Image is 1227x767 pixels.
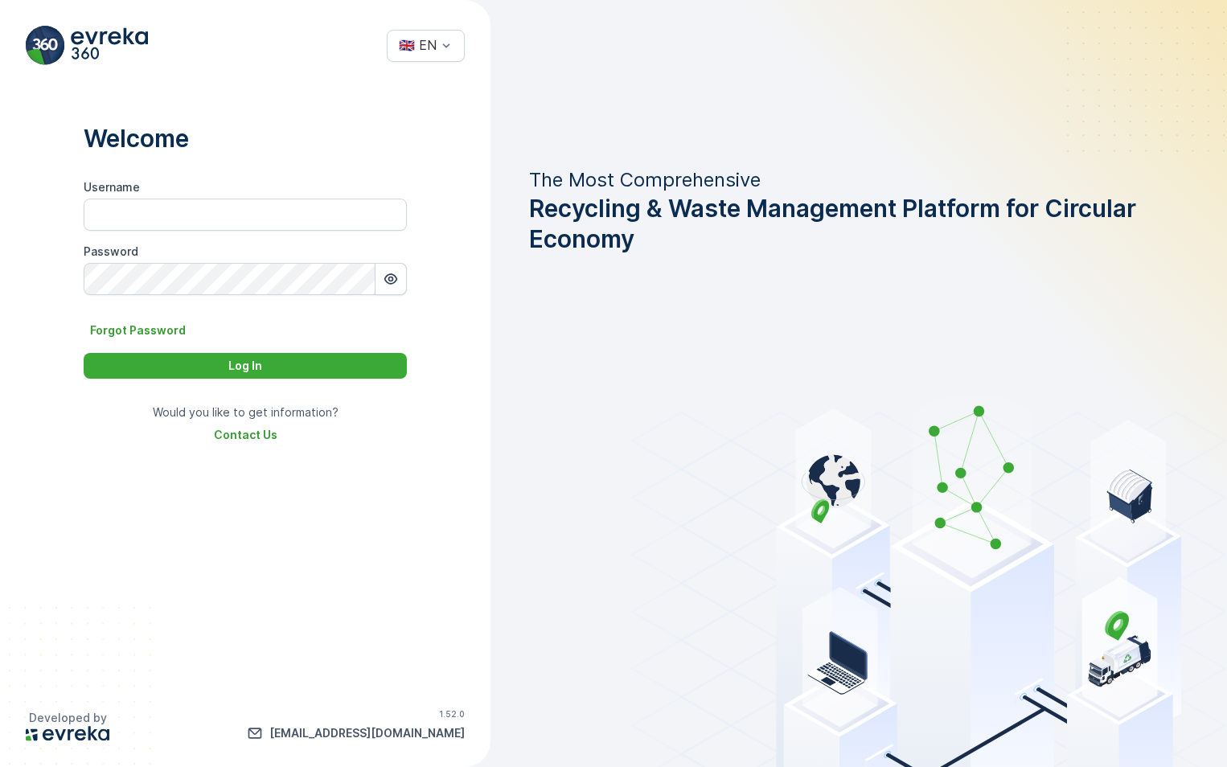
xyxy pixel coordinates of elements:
img: evreka_360_logo [26,26,148,65]
a: Contact Us [214,427,277,443]
p: The Most Comprehensive [529,167,1188,193]
a: info@evreka.co [247,725,465,741]
div: 🇬🇧 EN [399,38,437,52]
p: Log In [228,358,262,374]
button: Log In [84,353,407,379]
p: Would you like to get information? [153,404,339,420]
label: Username [84,180,140,194]
button: Forgot Password [84,321,192,340]
p: [EMAIL_ADDRESS][DOMAIN_NAME] [269,725,465,741]
label: Password [84,244,138,258]
p: Welcome [84,123,407,154]
p: 1.52.0 [439,709,465,719]
p: Forgot Password [90,322,186,338]
span: Recycling & Waste Management Platform for Circular Economy [529,193,1188,254]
